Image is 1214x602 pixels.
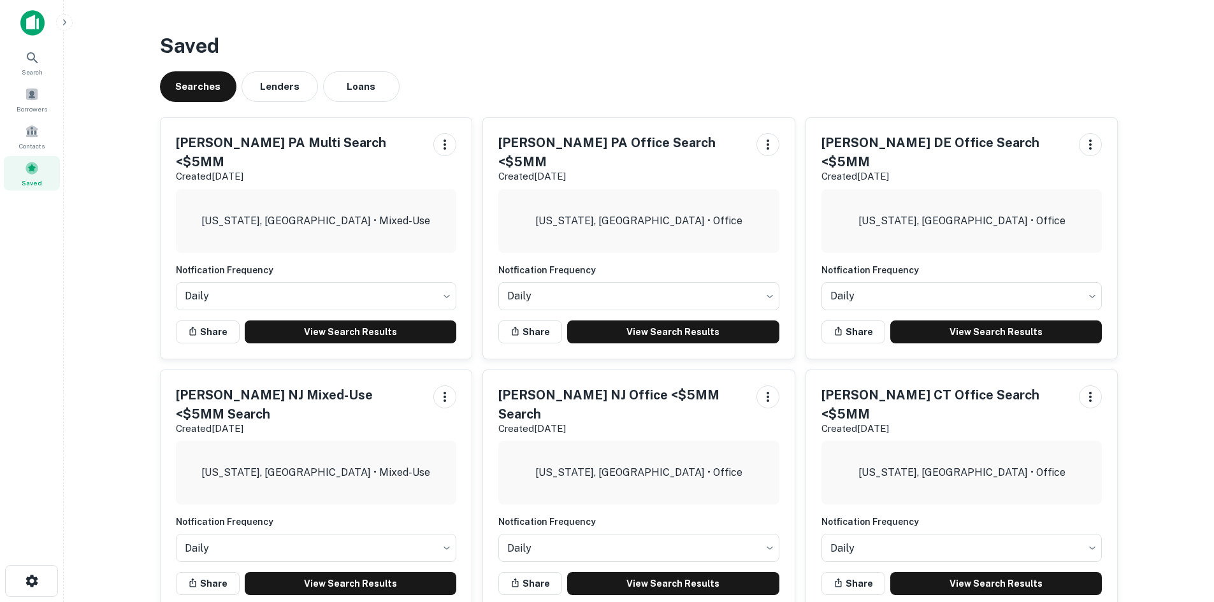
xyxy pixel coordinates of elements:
[498,421,746,436] p: Created [DATE]
[176,515,457,529] h6: Notfication Frequency
[201,465,430,480] p: [US_STATE], [GEOGRAPHIC_DATA] • Mixed-Use
[821,385,1069,424] h5: [PERSON_NAME] CT Office Search <$5MM
[567,320,779,343] a: View Search Results
[498,169,746,184] p: Created [DATE]
[17,104,47,114] span: Borrowers
[821,133,1069,171] h5: [PERSON_NAME] DE Office Search <$5MM
[160,31,1118,61] h3: Saved
[176,133,424,171] h5: [PERSON_NAME] PA Multi Search <$5MM
[498,385,746,424] h5: [PERSON_NAME] NJ Office <$5MM Search
[821,169,1069,184] p: Created [DATE]
[498,515,779,529] h6: Notfication Frequency
[176,169,424,184] p: Created [DATE]
[821,263,1102,277] h6: Notfication Frequency
[821,572,885,595] button: Share
[890,320,1102,343] a: View Search Results
[498,263,779,277] h6: Notfication Frequency
[242,71,318,102] button: Lenders
[22,67,43,77] span: Search
[176,278,457,314] div: Without label
[535,213,742,229] p: [US_STATE], [GEOGRAPHIC_DATA] • Office
[498,278,779,314] div: Without label
[4,45,60,80] a: Search
[498,530,779,566] div: Without label
[176,572,240,595] button: Share
[22,178,42,188] span: Saved
[858,213,1066,229] p: [US_STATE], [GEOGRAPHIC_DATA] • Office
[821,515,1102,529] h6: Notfication Frequency
[890,572,1102,595] a: View Search Results
[4,119,60,154] a: Contacts
[498,572,562,595] button: Share
[176,421,424,436] p: Created [DATE]
[858,465,1066,480] p: [US_STATE], [GEOGRAPHIC_DATA] • Office
[176,530,457,566] div: Without label
[821,320,885,343] button: Share
[4,82,60,117] a: Borrowers
[323,71,400,102] button: Loans
[821,278,1102,314] div: Without label
[245,572,457,595] a: View Search Results
[245,320,457,343] a: View Search Results
[535,465,742,480] p: [US_STATE], [GEOGRAPHIC_DATA] • Office
[176,385,424,424] h5: [PERSON_NAME] NJ Mixed-Use <$5MM Search
[567,572,779,595] a: View Search Results
[498,320,562,343] button: Share
[201,213,430,229] p: [US_STATE], [GEOGRAPHIC_DATA] • Mixed-Use
[160,71,236,102] button: Searches
[4,156,60,190] a: Saved
[176,320,240,343] button: Share
[821,421,1069,436] p: Created [DATE]
[176,263,457,277] h6: Notfication Frequency
[498,133,746,171] h5: [PERSON_NAME] PA Office Search <$5MM
[19,141,45,151] span: Contacts
[20,10,45,36] img: capitalize-icon.png
[821,530,1102,566] div: Without label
